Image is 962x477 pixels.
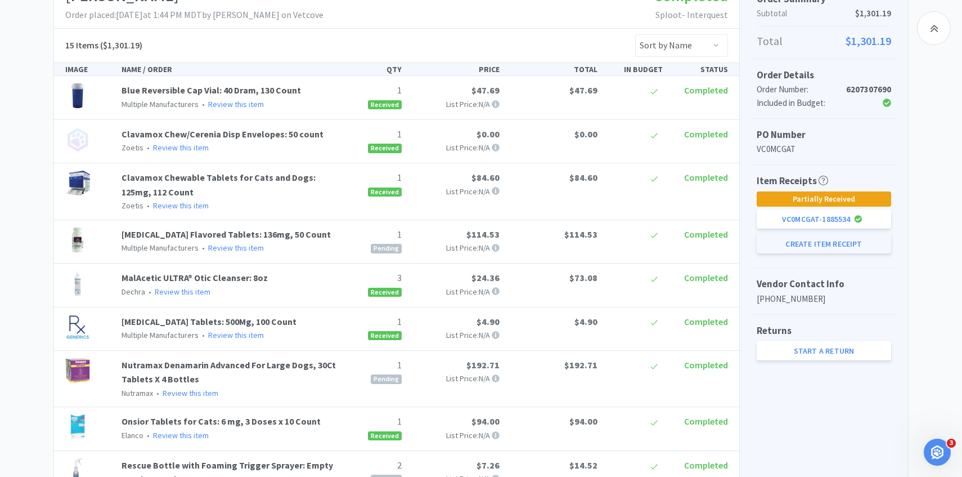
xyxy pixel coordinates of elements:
[200,243,206,253] span: •
[208,243,264,253] a: Review this item
[411,141,500,154] p: List Price: N/A
[61,63,117,75] div: IMAGE
[569,460,597,471] span: $14.52
[471,416,500,427] span: $94.00
[855,7,891,20] span: $1,301.19
[757,341,891,360] a: Start a Return
[122,272,268,283] a: MalAcetic ULTRA® Otic Cleanser: 8oz
[471,172,500,183] span: $84.60
[368,186,402,197] a: Received
[122,99,199,109] span: Multiple Manufacturers
[145,430,151,440] span: •
[757,277,891,292] h5: Vendor Contact Info
[569,416,597,427] span: $94.00
[757,83,846,96] div: Order Number:
[65,171,90,195] img: 759e423e98ae457fa096de8872366e55_456593.jpeg
[371,244,401,252] span: Pending
[757,142,891,156] p: VC0MCGAT
[122,330,199,340] span: Multiple Manufacturers
[65,127,90,152] img: no_image.png
[65,315,90,340] img: 99e0094b9ecf4591a93eed8d4f98ae70_430922.jpeg
[846,84,891,95] strong: 6207307690
[200,99,206,109] span: •
[145,200,151,211] span: •
[684,359,728,371] span: Completed
[122,287,145,297] span: Dechra
[667,63,732,75] div: STATUS
[368,144,401,152] span: Received
[684,172,728,183] span: Completed
[924,439,951,466] iframe: Intercom live chat
[757,209,891,229] a: VC0MCGAT-1885534
[208,330,264,340] a: Review this item
[65,38,142,53] h5: ($1,301.19)
[757,96,846,110] div: Included in Budget:
[476,128,500,140] span: $0.00
[684,229,728,240] span: Completed
[471,272,500,283] span: $24.36
[122,430,143,440] span: Elanco
[466,359,500,371] span: $192.71
[684,416,728,427] span: Completed
[411,372,500,385] p: List Price: N/A
[345,414,402,429] p: 1
[574,128,597,140] span: $0.00
[368,430,402,440] a: Received
[406,63,504,75] div: PRICE
[569,84,597,96] span: $47.69
[757,173,828,189] h5: Item Receipts
[65,271,90,296] img: 7c3a86ed92844d2bb9d5b57078b0ff35_81645.jpeg
[757,127,891,142] h5: PO Number
[782,209,851,229] div: VC0MCGAT - 1885534
[122,229,331,240] a: [MEDICAL_DATA] Flavored Tablets: 136mg, 50 Count
[145,142,151,153] span: •
[65,358,90,383] img: ddfa3e6d04b7466ca90c6c983ab95198_349294.jpeg
[122,316,296,327] a: [MEDICAL_DATA] Tablets: 500Mg, 100 Count
[684,316,728,327] span: Completed
[411,98,500,110] p: List Price: N/A
[411,329,500,341] p: List Price: N/A
[341,63,406,75] div: QTY
[153,200,209,211] a: Review this item
[411,429,500,442] p: List Price: N/A
[564,359,597,371] span: $192.71
[153,142,209,153] a: Review this item
[411,185,500,198] p: List Price: N/A
[155,287,210,297] a: Review this item
[368,287,402,297] a: Received
[345,358,402,373] p: 1
[122,200,143,211] span: Zoetis
[757,68,891,83] h5: Order Details
[411,242,500,254] p: List Price: N/A
[476,460,500,471] span: $7.26
[122,243,199,253] span: Multiple Manufacturers
[368,142,402,153] a: Received
[65,83,90,108] img: 39693cedf30b41138d874473d58ec954_388835.jpeg
[476,316,500,327] span: $4.90
[368,332,401,340] span: Received
[368,188,401,196] span: Received
[122,416,321,427] a: Onsior Tablets for Cats: 6 mg, 3 Doses x 10 Count
[564,229,597,240] span: $114.53
[371,375,401,383] span: Pending
[757,323,891,338] h5: Returns
[846,32,891,50] span: $1,301.19
[163,388,218,398] a: Review this item
[147,287,153,297] span: •
[65,8,323,23] p: Order placed: [DATE] at 1:44 PM MDT by [PERSON_NAME] on Vetcove
[602,63,667,75] div: IN BUDGET
[411,286,500,298] p: List Price: N/A
[345,83,402,98] p: 1
[757,234,891,253] button: Create Item Receipt
[947,439,956,448] span: 3
[345,315,402,329] p: 1
[122,388,153,398] span: Nutramax
[122,128,323,140] a: Clavamox Chew/Cerenia Disp Envelopes: 50 count
[757,32,891,50] p: Total
[345,127,402,142] p: 1
[65,228,90,252] img: 7df65d6fdf0c4ed58c46bb5ed85c4822_422923.jpeg
[684,84,728,96] span: Completed
[345,171,402,185] p: 1
[569,272,597,283] span: $73.08
[757,292,891,306] p: [PHONE_NUMBER]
